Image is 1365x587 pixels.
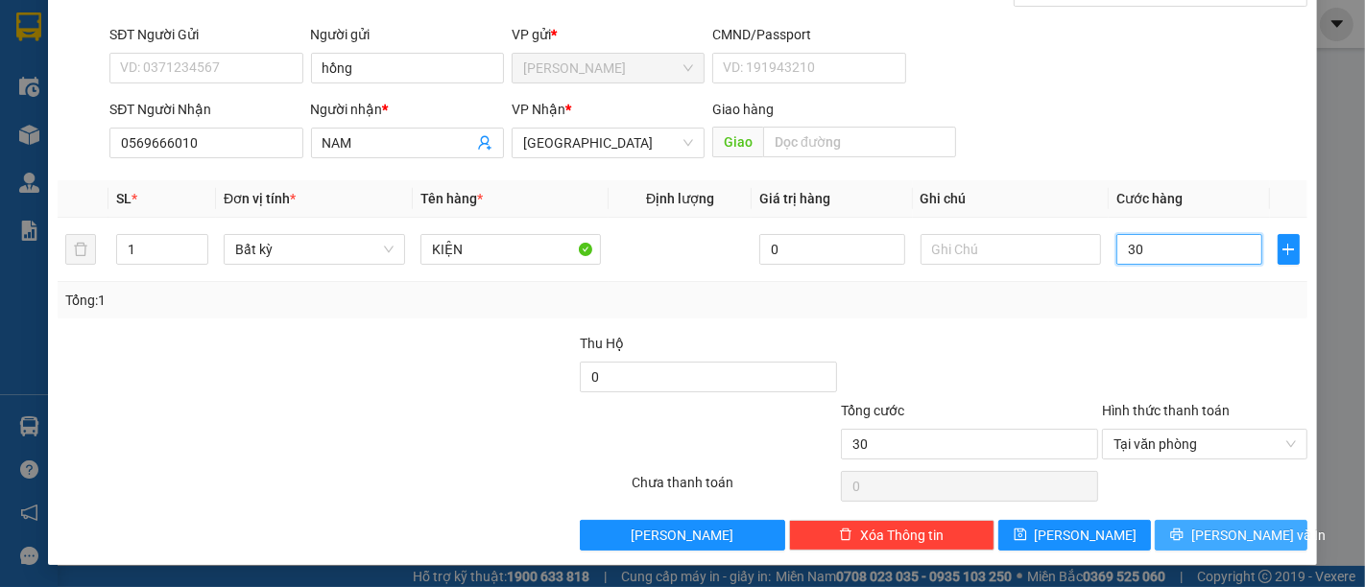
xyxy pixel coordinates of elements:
span: Giao [712,127,763,157]
span: VP Nhận [512,102,565,117]
div: Người nhận [311,99,504,120]
label: Hình thức thanh toán [1102,403,1230,418]
div: Tổng: 1 [65,290,528,311]
span: Tổng cước [841,403,904,418]
span: Lê Hồng Phong [523,54,693,82]
button: delete [65,234,96,265]
b: BIÊN NHẬN GỬI HÀNG [124,28,184,152]
button: plus [1278,234,1301,265]
span: [PERSON_NAME] [1035,525,1137,546]
button: [PERSON_NAME] [580,520,785,551]
span: [PERSON_NAME] [632,525,734,546]
input: 0 [759,234,904,265]
span: Giá trị hàng [759,191,830,206]
li: (c) 2017 [161,91,264,115]
img: logo.jpg [24,24,120,120]
span: save [1014,528,1027,543]
span: Xóa Thông tin [860,525,944,546]
b: [PERSON_NAME] [24,124,108,214]
span: Cước hàng [1116,191,1183,206]
div: SĐT Người Gửi [109,24,302,45]
img: logo.jpg [208,24,254,70]
input: Dọc đường [763,127,956,157]
span: Định lượng [646,191,714,206]
span: Giao hàng [712,102,774,117]
div: VP gửi [512,24,705,45]
input: Ghi Chú [921,234,1102,265]
span: plus [1279,242,1300,257]
button: deleteXóa Thông tin [789,520,994,551]
b: [DOMAIN_NAME] [161,73,264,88]
span: user-add [477,135,492,151]
span: Đơn vị tính [224,191,296,206]
div: Người gửi [311,24,504,45]
span: printer [1170,528,1184,543]
span: Tên hàng [420,191,483,206]
span: SL [116,191,132,206]
button: save[PERSON_NAME] [998,520,1151,551]
span: Bất kỳ [235,235,394,264]
input: VD: Bàn, Ghế [420,234,602,265]
span: Tại văn phòng [1114,430,1296,458]
button: printer[PERSON_NAME] và In [1155,520,1307,551]
span: delete [839,528,852,543]
span: [PERSON_NAME] và In [1191,525,1326,546]
span: Nha Trang [523,129,693,157]
div: CMND/Passport [712,24,905,45]
span: Thu Hộ [580,336,624,351]
th: Ghi chú [913,180,1110,218]
div: Chưa thanh toán [631,472,840,505]
div: SĐT Người Nhận [109,99,302,120]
